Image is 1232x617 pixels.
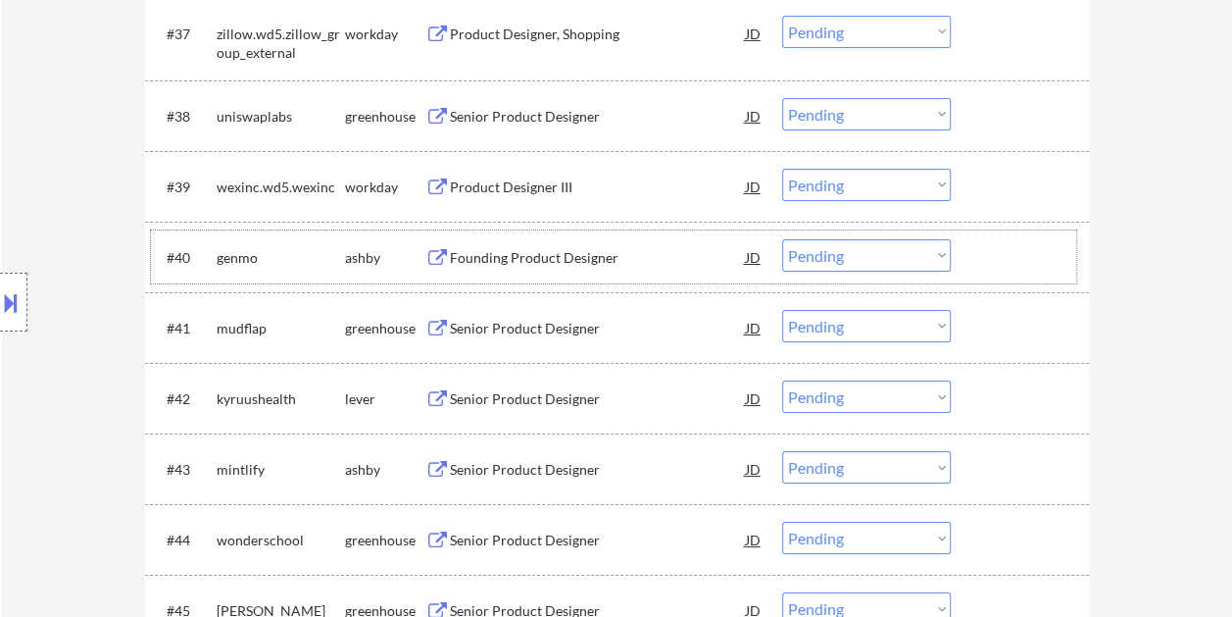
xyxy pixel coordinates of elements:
div: JD [744,98,764,133]
div: Senior Product Designer [450,319,746,338]
div: JD [744,169,764,204]
div: Senior Product Designer [450,389,746,409]
div: ashby [345,460,425,480]
div: workday [345,25,425,44]
div: #44 [167,531,201,550]
div: Senior Product Designer [450,460,746,480]
div: JD [744,381,764,416]
div: Senior Product Designer [450,531,746,550]
div: #38 [167,107,201,127]
div: greenhouse [345,319,425,338]
div: JD [744,16,764,51]
div: zillow.wd5.zillow_group_external [217,25,345,63]
div: JD [744,310,764,345]
div: wonderschool [217,531,345,550]
div: Product Designer, Shopping [450,25,746,44]
div: Product Designer III [450,178,746,197]
div: JD [744,451,764,487]
div: Senior Product Designer [450,107,746,127]
div: workday [345,178,425,197]
div: greenhouse [345,531,425,550]
div: JD [744,522,764,557]
div: Founding Product Designer [450,248,746,268]
div: ashby [345,248,425,268]
div: greenhouse [345,107,425,127]
div: #37 [167,25,201,44]
div: JD [744,239,764,275]
div: lever [345,389,425,409]
div: uniswaplabs [217,107,345,127]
